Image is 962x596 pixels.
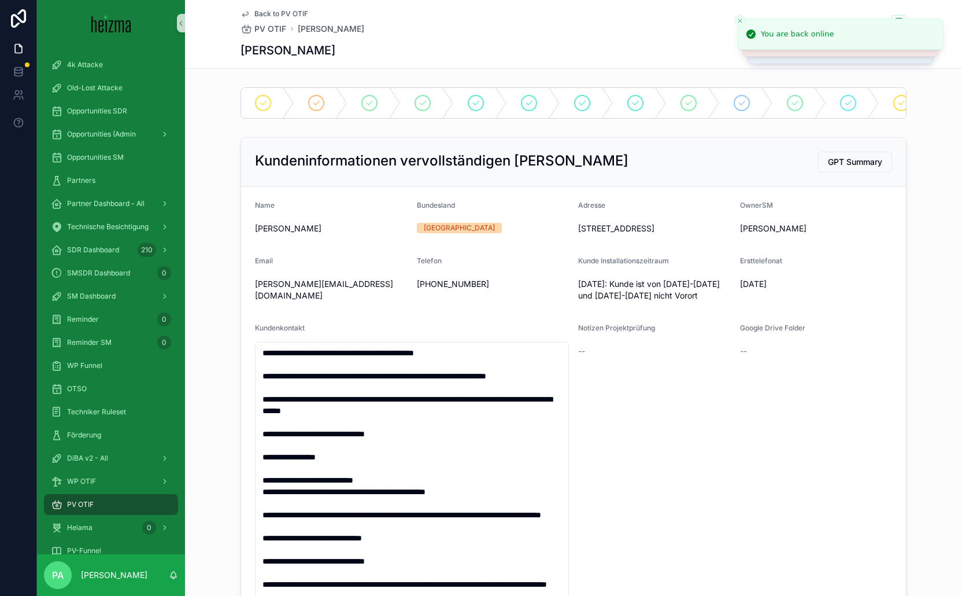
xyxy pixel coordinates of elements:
[740,201,773,209] span: OwnerSM
[255,278,408,301] span: [PERSON_NAME][EMAIL_ADDRESS][DOMAIN_NAME]
[578,278,731,301] span: [DATE]: Kunde ist von [DATE]-[DATE] und [DATE]-[DATE] nicht Vorort
[44,263,178,284] a: SMSDR Dashboard0
[44,471,178,492] a: WP OTIF
[67,130,136,139] span: Opportunities (Admin
[578,201,605,209] span: Adresse
[44,494,178,515] a: PV OTIF
[578,256,669,265] span: Kunde Installationszeitraum
[240,42,335,58] h1: [PERSON_NAME]
[828,156,882,168] span: GPT Summary
[44,193,178,214] a: Partner Dashboard - All
[255,223,408,234] span: [PERSON_NAME]
[254,9,308,19] span: Back to PV OTIF
[417,256,442,265] span: Telefon
[417,201,455,209] span: Bundesland
[44,309,178,330] a: Reminder0
[255,256,273,265] span: Email
[67,338,112,347] span: Reminder SM
[67,153,124,162] span: Opportunities SM
[44,402,178,422] a: Techniker Ruleset
[67,83,123,93] span: Old-Lost Attacke
[255,152,628,170] h2: Kundeninformationen vervollständigen [PERSON_NAME]
[240,9,308,19] a: Back to PV OTIF
[157,266,171,280] div: 0
[91,14,131,32] img: App logo
[67,268,130,278] span: SMSDR Dashboard
[44,332,178,353] a: Reminder SM0
[52,568,64,582] span: PA
[67,477,96,486] span: WP OTIF
[67,546,101,555] span: PV-Funnel
[67,315,99,324] span: Reminder
[138,243,156,257] div: 210
[44,124,178,145] a: Opportunities (Admin
[67,454,108,463] span: DiBA v2 - All
[761,28,834,40] div: You are back online
[81,569,147,581] p: [PERSON_NAME]
[44,448,178,469] a: DiBA v2 - All
[255,323,305,332] span: Kundenkontakt
[67,292,116,301] span: SM Dashboard
[578,223,731,234] span: [STREET_ADDRESS]
[67,407,126,417] span: Techniker Ruleset
[740,323,805,332] span: Google Drive Folder
[67,384,87,393] span: OTSO
[67,106,127,116] span: Opportunities SDR
[44,170,178,191] a: Partners
[44,355,178,376] a: WP Funnel
[37,46,185,554] div: scrollable content
[157,312,171,326] div: 0
[44,286,178,307] a: SM Dashboard
[740,256,782,265] span: Ersttelefonat
[578,345,585,357] span: --
[424,223,495,233] div: [GEOGRAPHIC_DATA]
[44,378,178,399] a: OTSO
[44,54,178,75] a: 4k Attacke
[298,23,364,35] a: [PERSON_NAME]
[67,222,149,231] span: Technische Besichtigung
[578,323,655,332] span: Notizen Projektprüfung
[740,223,893,234] span: [PERSON_NAME]
[44,147,178,168] a: Opportunities SM
[67,199,145,208] span: Partner Dashboard - All
[67,60,103,69] span: 4k Attacke
[44,540,178,561] a: PV-Funnel
[734,15,746,27] button: Close toast
[67,500,94,509] span: PV OTIF
[67,245,119,255] span: SDR Dashboard
[740,278,893,290] span: [DATE]
[67,176,95,185] span: Partners
[818,152,892,172] button: GPT Summary
[67,361,102,370] span: WP Funnel
[67,431,101,440] span: Förderung
[740,345,747,357] span: --
[417,278,569,290] span: [PHONE_NUMBER]
[255,201,275,209] span: Name
[44,78,178,98] a: Old-Lost Attacke
[44,216,178,237] a: Technische Besichtigung
[44,240,178,260] a: SDR Dashboard210
[44,101,178,122] a: Opportunities SDR
[142,521,156,535] div: 0
[44,425,178,446] a: Förderung
[254,23,286,35] span: PV OTIF
[240,23,286,35] a: PV OTIF
[44,517,178,538] a: Heiama0
[157,336,171,349] div: 0
[67,523,92,532] span: Heiama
